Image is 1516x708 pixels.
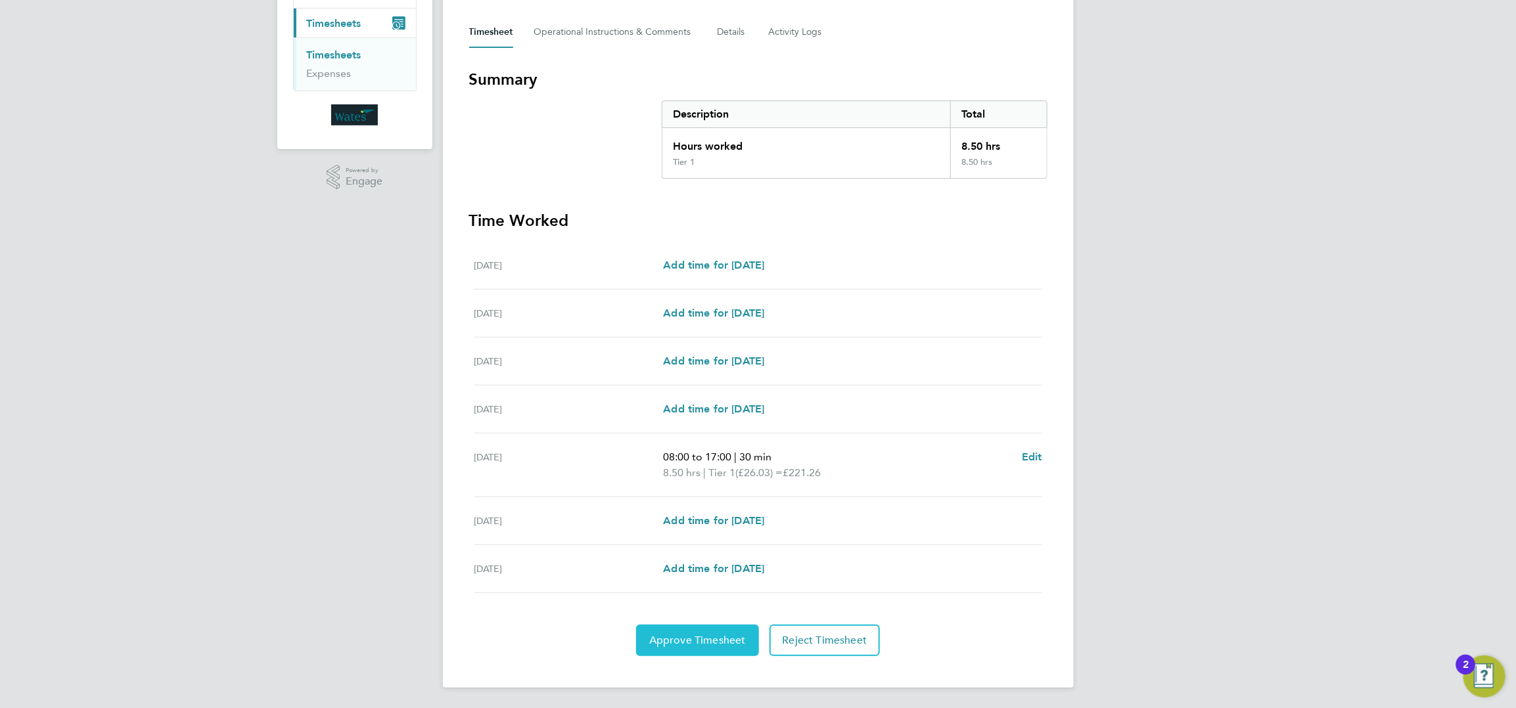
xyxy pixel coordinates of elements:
[662,128,951,157] div: Hours worked
[718,16,748,48] button: Details
[293,104,417,125] a: Go to home page
[769,625,881,656] button: Reject Timesheet
[663,257,764,273] a: Add time for [DATE]
[469,210,1047,231] h3: Time Worked
[474,353,664,369] div: [DATE]
[783,634,867,647] span: Reject Timesheet
[662,101,951,127] div: Description
[327,165,382,190] a: Powered byEngage
[663,514,764,527] span: Add time for [DATE]
[662,100,1047,179] div: Summary
[703,466,706,479] span: |
[950,101,1046,127] div: Total
[649,634,746,647] span: Approve Timesheet
[663,305,764,321] a: Add time for [DATE]
[346,176,382,187] span: Engage
[474,513,664,529] div: [DATE]
[294,37,416,91] div: Timesheets
[534,16,697,48] button: Operational Instructions & Comments
[474,401,664,417] div: [DATE]
[294,9,416,37] button: Timesheets
[663,561,764,577] a: Add time for [DATE]
[469,69,1047,656] section: Timesheet
[663,307,764,319] span: Add time for [DATE]
[474,257,664,273] div: [DATE]
[469,16,513,48] button: Timesheet
[636,625,759,656] button: Approve Timesheet
[307,49,361,61] a: Timesheets
[1463,665,1469,682] div: 2
[1463,655,1505,697] button: Open Resource Center, 2 new notifications
[663,403,764,415] span: Add time for [DATE]
[307,67,352,79] a: Expenses
[735,466,783,479] span: (£26.03) =
[739,451,771,463] span: 30 min
[673,157,695,167] div: Tier 1
[474,561,664,577] div: [DATE]
[950,128,1046,157] div: 8.50 hrs
[474,305,664,321] div: [DATE]
[950,157,1046,178] div: 8.50 hrs
[663,401,764,417] a: Add time for [DATE]
[1022,451,1042,463] span: Edit
[663,355,764,367] span: Add time for [DATE]
[663,259,764,271] span: Add time for [DATE]
[469,69,1047,90] h3: Summary
[331,104,379,125] img: wates-logo-retina.png
[474,449,664,481] div: [DATE]
[663,451,731,463] span: 08:00 to 17:00
[346,165,382,176] span: Powered by
[663,353,764,369] a: Add time for [DATE]
[307,17,361,30] span: Timesheets
[1022,449,1042,465] a: Edit
[769,16,824,48] button: Activity Logs
[708,465,735,481] span: Tier 1
[663,562,764,575] span: Add time for [DATE]
[734,451,737,463] span: |
[783,466,821,479] span: £221.26
[663,513,764,529] a: Add time for [DATE]
[663,466,701,479] span: 8.50 hrs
